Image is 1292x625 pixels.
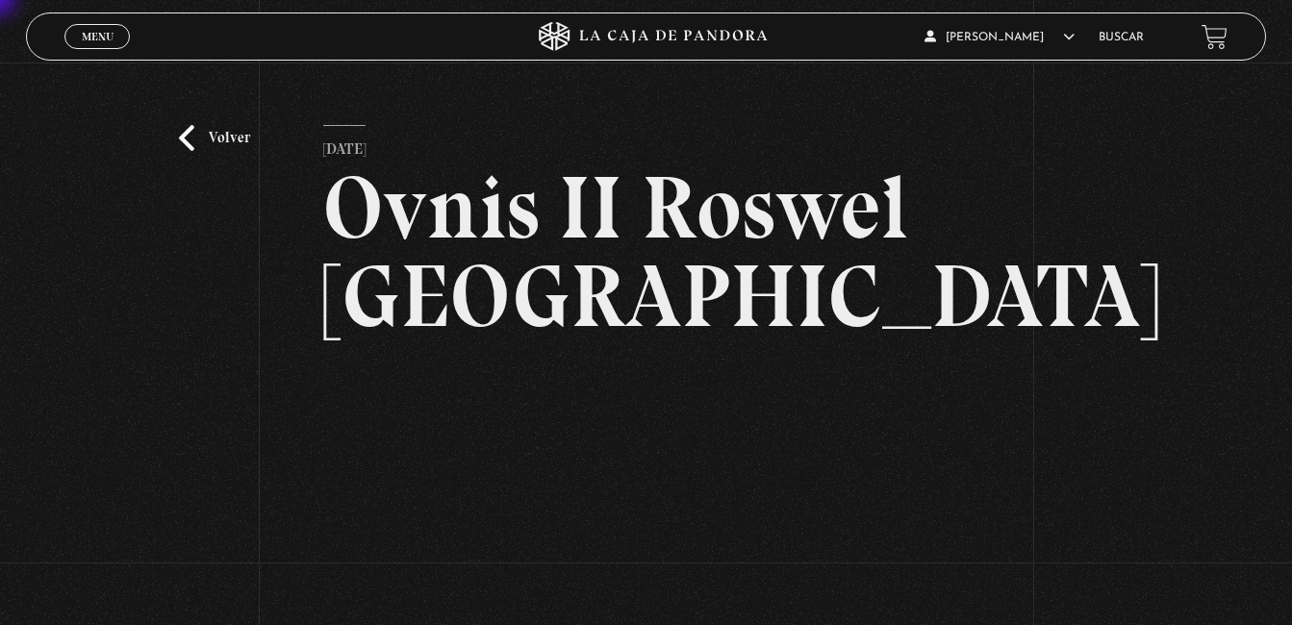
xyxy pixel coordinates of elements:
span: Menu [82,31,114,42]
a: View your shopping cart [1202,24,1228,50]
a: Volver [179,125,250,151]
span: Cerrar [75,47,120,61]
a: Buscar [1099,32,1144,43]
span: [PERSON_NAME] [925,32,1075,43]
h2: Ovnis II Roswel [GEOGRAPHIC_DATA] [323,163,968,340]
p: [DATE] [323,125,366,163]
